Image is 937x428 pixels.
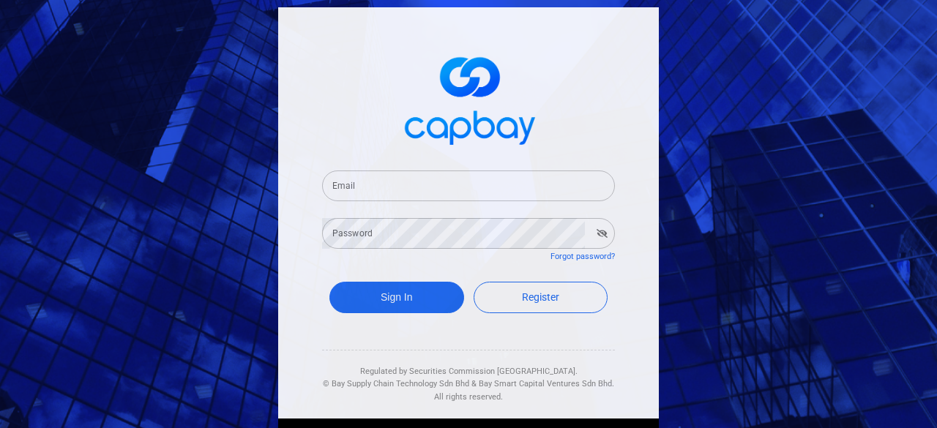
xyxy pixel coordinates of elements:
[329,282,464,313] button: Sign In
[550,252,615,261] a: Forgot password?
[479,379,614,388] span: Bay Smart Capital Ventures Sdn Bhd.
[322,350,615,404] div: Regulated by Securities Commission [GEOGRAPHIC_DATA]. & All rights reserved.
[522,291,559,303] span: Register
[395,44,542,153] img: logo
[474,282,608,313] a: Register
[323,379,469,388] span: © Bay Supply Chain Technology Sdn Bhd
